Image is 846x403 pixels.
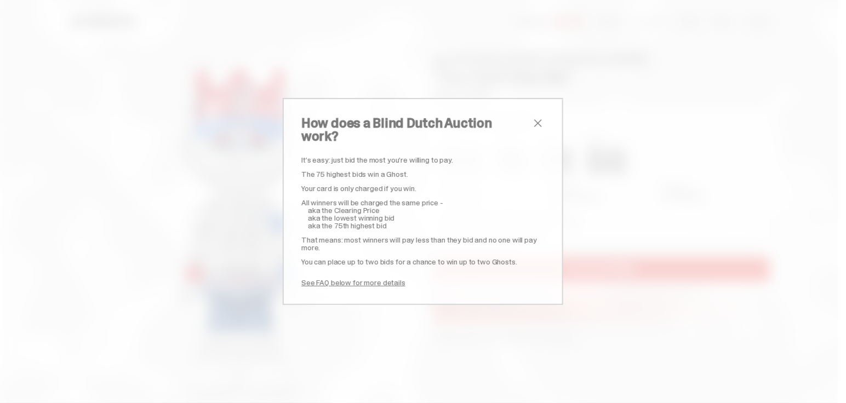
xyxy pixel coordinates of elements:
[301,236,545,251] p: That means: most winners will pay less than they bid and no one will pay more.
[301,278,405,287] a: See FAQ below for more details
[301,117,531,143] h2: How does a Blind Dutch Auction work?
[301,156,545,164] p: It’s easy: just bid the most you’re willing to pay.
[308,213,395,223] span: aka the lowest winning bid
[301,258,545,266] p: You can place up to two bids for a chance to win up to two Ghosts.
[301,170,545,178] p: The 75 highest bids win a Ghost.
[531,117,545,130] button: close
[301,199,545,206] p: All winners will be charged the same price -
[308,205,380,215] span: aka the Clearing Price
[301,185,545,192] p: Your card is only charged if you win.
[308,221,387,231] span: aka the 75th highest bid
